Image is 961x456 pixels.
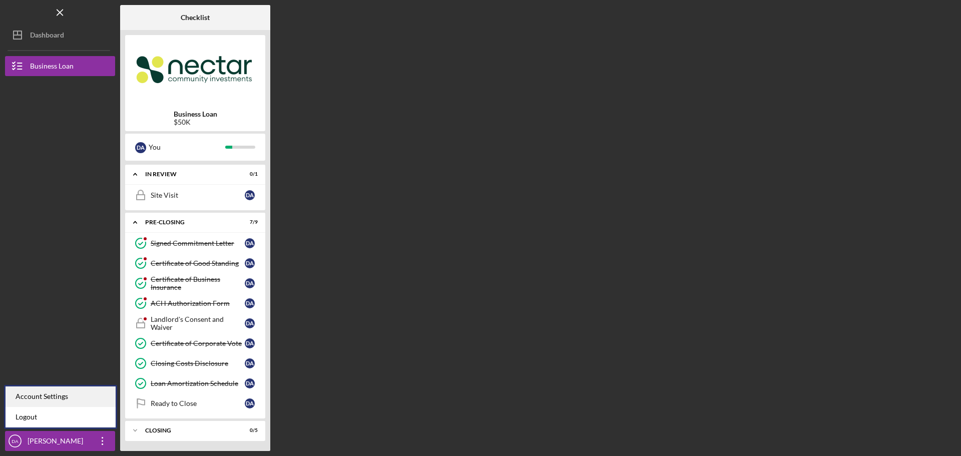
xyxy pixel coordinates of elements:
[245,298,255,308] div: D A
[130,185,260,205] a: Site VisitDA
[245,378,255,388] div: D A
[151,315,245,331] div: Landlord's Consent and Waiver
[245,278,255,288] div: D A
[245,358,255,368] div: D A
[130,333,260,353] a: Certificate of Corporate VoteDA
[130,293,260,313] a: ACH Authorization FormDA
[5,56,115,76] button: Business Loan
[151,399,245,407] div: Ready to Close
[181,14,210,22] b: Checklist
[151,379,245,387] div: Loan Amortization Schedule
[130,273,260,293] a: Certificate of Business InsuranceDA
[30,25,64,48] div: Dashboard
[245,318,255,328] div: D A
[245,190,255,200] div: D A
[5,25,115,45] button: Dashboard
[5,431,115,451] button: DA[PERSON_NAME]
[130,233,260,253] a: Signed Commitment LetterDA
[245,338,255,348] div: D A
[174,110,217,118] b: Business Loan
[130,353,260,373] a: Closing Costs DisclosureDA
[151,239,245,247] div: Signed Commitment Letter
[151,259,245,267] div: Certificate of Good Standing
[245,398,255,408] div: D A
[151,299,245,307] div: ACH Authorization Form
[245,238,255,248] div: D A
[151,339,245,347] div: Certificate of Corporate Vote
[145,171,233,177] div: In Review
[151,359,245,367] div: Closing Costs Disclosure
[130,373,260,393] a: Loan Amortization ScheduleDA
[130,393,260,413] a: Ready to CloseDA
[12,438,19,444] text: DA
[130,313,260,333] a: Landlord's Consent and WaiverDA
[30,56,74,79] div: Business Loan
[174,118,217,126] div: $50K
[6,386,116,407] div: Account Settings
[135,142,146,153] div: D A
[145,427,233,433] div: Closing
[245,258,255,268] div: D A
[240,219,258,225] div: 7 / 9
[130,253,260,273] a: Certificate of Good StandingDA
[240,171,258,177] div: 0 / 1
[125,40,265,100] img: Product logo
[151,191,245,199] div: Site Visit
[151,275,245,291] div: Certificate of Business Insurance
[25,431,90,453] div: [PERSON_NAME]
[149,139,225,156] div: You
[240,427,258,433] div: 0 / 5
[6,407,116,427] a: Logout
[145,219,233,225] div: Pre-Closing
